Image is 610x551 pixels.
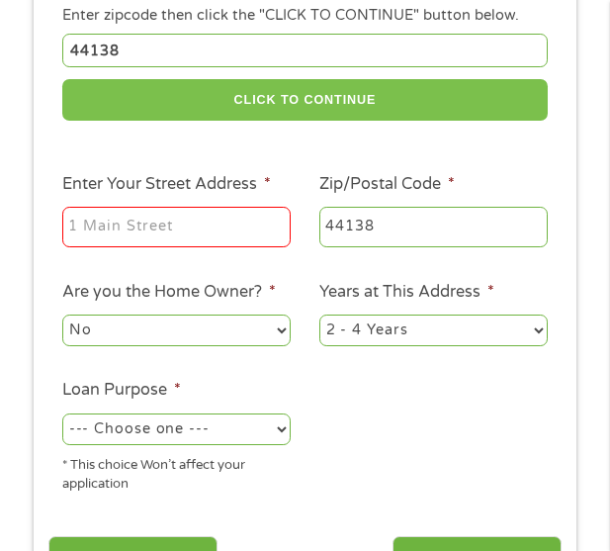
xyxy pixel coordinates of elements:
[62,207,291,248] input: 1 Main Street
[62,174,271,195] label: Enter Your Street Address
[62,5,548,27] div: Enter zipcode then click the "CLICK TO CONTINUE" button below.
[62,34,548,66] input: Enter Zipcode (e.g 01510)
[62,380,181,401] label: Loan Purpose
[62,79,548,122] button: CLICK TO CONTINUE
[62,282,276,303] label: Are you the Home Owner?
[319,174,455,195] label: Zip/Postal Code
[62,448,291,495] div: * This choice Won’t affect your application
[319,282,494,303] label: Years at This Address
